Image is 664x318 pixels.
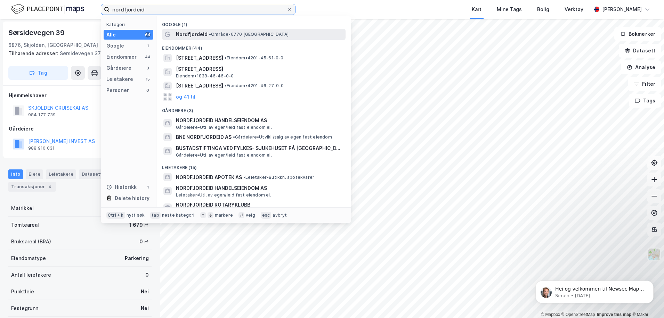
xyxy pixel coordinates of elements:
[127,212,145,218] div: nytt søk
[9,125,151,133] div: Gårdeiere
[139,237,149,246] div: 0 ㎡
[176,73,234,79] span: Eiendom • 1838-46-46-0-0
[145,76,151,82] div: 15
[8,66,68,80] button: Tag
[215,212,233,218] div: markere
[614,27,661,41] button: Bokmerker
[28,112,56,118] div: 984 177 739
[261,212,272,219] div: esc
[273,212,287,218] div: avbryt
[145,65,151,71] div: 3
[628,77,661,91] button: Filter
[176,192,271,198] span: Leietaker • Utl. av egen/leid fast eiendom el.
[115,194,149,202] div: Delete history
[176,201,343,209] span: NORDFJORDEID ROTARYKLUBB
[9,91,151,100] div: Hjemmelshaver
[8,50,60,56] span: Tilhørende adresser:
[28,145,55,151] div: 988 910 031
[106,75,133,83] div: Leietakere
[11,237,51,246] div: Bruksareal (BRA)
[225,83,284,89] span: Eiendom • 4201-46-27-0-0
[8,27,66,38] div: Sørsidevegen 39
[597,312,631,317] a: Improve this map
[125,254,149,262] div: Parkering
[106,22,153,27] div: Kategori
[11,204,34,212] div: Matrikkel
[11,304,38,312] div: Festegrunn
[106,53,137,61] div: Eiendommer
[209,32,211,37] span: •
[8,169,23,179] div: Info
[246,212,255,218] div: velg
[145,87,151,93] div: 0
[145,43,151,49] div: 1
[525,266,664,315] iframe: Intercom notifications message
[209,32,289,37] span: Område • 6770 [GEOGRAPHIC_DATA]
[46,183,53,190] div: 4
[11,287,34,296] div: Punktleie
[46,169,76,179] div: Leietakere
[619,44,661,58] button: Datasett
[497,5,522,14] div: Mine Tags
[11,271,51,279] div: Antall leietakere
[176,116,343,125] span: NORDFJORDEID HANDELSEIENDOM AS
[106,31,116,39] div: Alle
[156,159,351,172] div: Leietakere (15)
[106,212,125,219] div: Ctrl + k
[26,169,43,179] div: Eiere
[176,82,223,90] span: [STREET_ADDRESS]
[156,40,351,52] div: Eiendommer (44)
[243,175,314,180] span: Leietaker • Butikkh. apotekvarer
[156,16,351,29] div: Google (1)
[225,55,284,61] span: Eiendom • 4201-45-61-0-0
[150,212,161,219] div: tab
[141,304,149,312] div: Nei
[233,134,332,140] span: Gårdeiere • Utvikl./salg av egen fast eiendom
[176,54,223,62] span: [STREET_ADDRESS]
[648,248,661,261] img: Z
[106,42,124,50] div: Google
[145,54,151,60] div: 44
[79,169,105,179] div: Datasett
[176,144,343,152] span: BUSTADSTIFTINGA VED FYLKES- SJUKEHUSET PÅ [GEOGRAPHIC_DATA]
[541,312,560,317] a: Mapbox
[176,152,272,158] span: Gårdeiere • Utl. av egen/leid fast eiendom el.
[472,5,481,14] div: Kart
[176,65,343,73] span: [STREET_ADDRESS]
[11,3,84,15] img: logo.f888ab2527a4732fd821a326f86c7f29.svg
[176,173,242,182] span: NORDFJORDEID APOTEK AS
[565,5,583,14] div: Verktøy
[176,30,208,39] span: Nordfjordeid
[156,102,351,115] div: Gårdeiere (3)
[106,64,131,72] div: Gårdeiere
[145,184,151,190] div: 1
[110,4,287,15] input: Søk på adresse, matrikkel, gårdeiere, leietakere eller personer
[225,55,227,60] span: •
[129,221,149,229] div: 1 679 ㎡
[11,254,46,262] div: Eiendomstype
[106,183,137,191] div: Historikk
[243,175,245,180] span: •
[106,86,129,94] div: Personer
[537,5,549,14] div: Bolig
[176,125,272,130] span: Gårdeiere • Utl. av egen/leid fast eiendom el.
[162,212,195,218] div: neste kategori
[8,49,146,58] div: Sørsidevegen 37
[629,94,661,108] button: Tags
[176,133,232,141] span: BNE NORDFJORDEID AS
[176,184,343,192] span: NORDFJORDEID HANDELSEIENDOM AS
[602,5,642,14] div: [PERSON_NAME]
[141,287,149,296] div: Nei
[8,41,98,49] div: 6876, Skjolden, [GEOGRAPHIC_DATA]
[176,93,195,101] button: og 41 til
[145,32,151,37] div: 64
[621,60,661,74] button: Analyse
[561,312,595,317] a: OpenStreetMap
[225,83,227,88] span: •
[145,271,149,279] div: 0
[233,134,235,140] span: •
